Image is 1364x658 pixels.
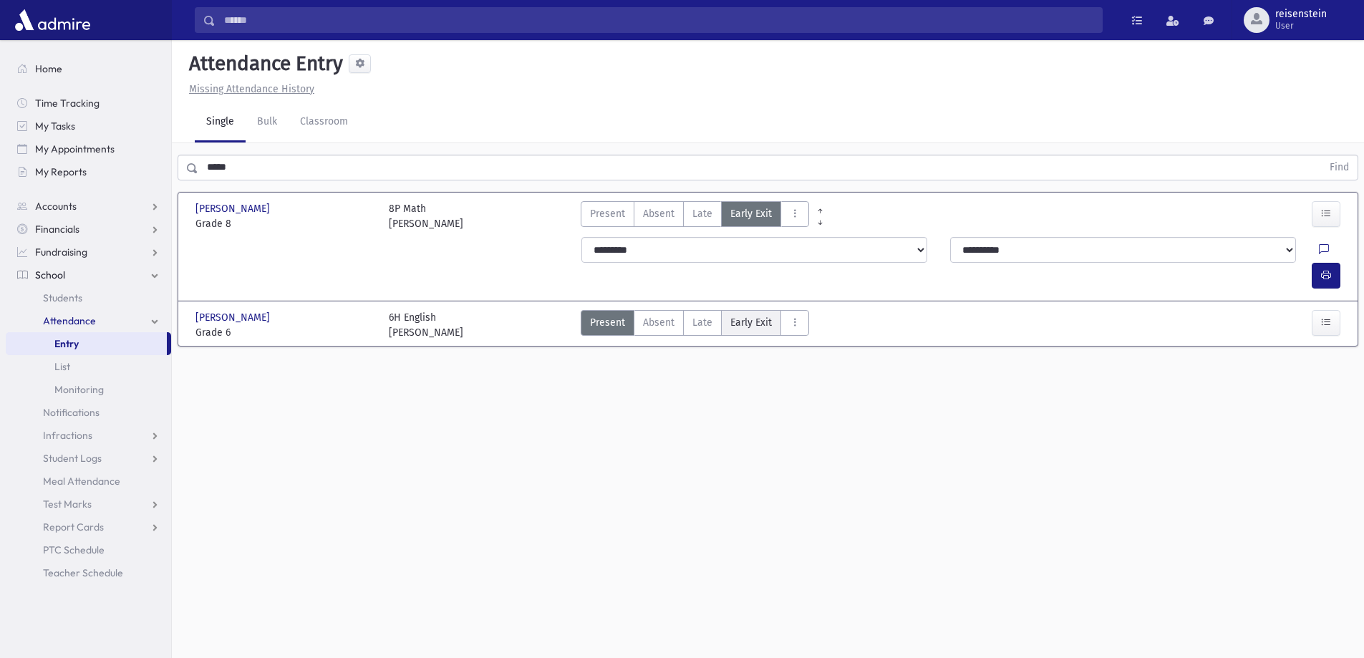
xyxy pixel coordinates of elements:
[43,406,100,419] span: Notifications
[54,360,70,373] span: List
[6,195,171,218] a: Accounts
[246,102,289,142] a: Bulk
[6,286,171,309] a: Students
[43,475,120,488] span: Meal Attendance
[195,310,273,325] span: [PERSON_NAME]
[643,206,674,221] span: Absent
[54,383,104,396] span: Monitoring
[43,566,123,579] span: Teacher Schedule
[216,7,1102,33] input: Search
[183,83,314,95] a: Missing Attendance History
[35,62,62,75] span: Home
[195,325,374,340] span: Grade 6
[43,429,92,442] span: Infractions
[35,97,100,110] span: Time Tracking
[590,206,625,221] span: Present
[6,160,171,183] a: My Reports
[730,206,772,221] span: Early Exit
[195,216,374,231] span: Grade 8
[6,424,171,447] a: Infractions
[389,201,463,231] div: 8P Math [PERSON_NAME]
[1275,20,1327,32] span: User
[581,310,809,340] div: AttTypes
[6,115,171,137] a: My Tasks
[6,447,171,470] a: Student Logs
[692,315,712,330] span: Late
[6,92,171,115] a: Time Tracking
[43,498,92,511] span: Test Marks
[35,200,77,213] span: Accounts
[590,315,625,330] span: Present
[43,452,102,465] span: Student Logs
[6,218,171,241] a: Financials
[6,401,171,424] a: Notifications
[43,314,96,327] span: Attendance
[289,102,359,142] a: Classroom
[6,355,171,378] a: List
[35,142,115,155] span: My Appointments
[1321,155,1358,180] button: Find
[730,315,772,330] span: Early Exit
[11,6,94,34] img: AdmirePro
[35,246,87,258] span: Fundraising
[43,291,82,304] span: Students
[195,201,273,216] span: [PERSON_NAME]
[6,137,171,160] a: My Appointments
[6,493,171,516] a: Test Marks
[1275,9,1327,20] span: reisenstein
[581,201,809,231] div: AttTypes
[6,263,171,286] a: School
[6,561,171,584] a: Teacher Schedule
[389,310,463,340] div: 6H English [PERSON_NAME]
[6,332,167,355] a: Entry
[6,309,171,332] a: Attendance
[643,315,674,330] span: Absent
[6,470,171,493] a: Meal Attendance
[189,83,314,95] u: Missing Attendance History
[6,378,171,401] a: Monitoring
[183,52,343,76] h5: Attendance Entry
[6,241,171,263] a: Fundraising
[6,57,171,80] a: Home
[35,120,75,132] span: My Tasks
[35,223,79,236] span: Financials
[43,521,104,533] span: Report Cards
[35,165,87,178] span: My Reports
[692,206,712,221] span: Late
[195,102,246,142] a: Single
[35,268,65,281] span: School
[6,516,171,538] a: Report Cards
[43,543,105,556] span: PTC Schedule
[6,538,171,561] a: PTC Schedule
[54,337,79,350] span: Entry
